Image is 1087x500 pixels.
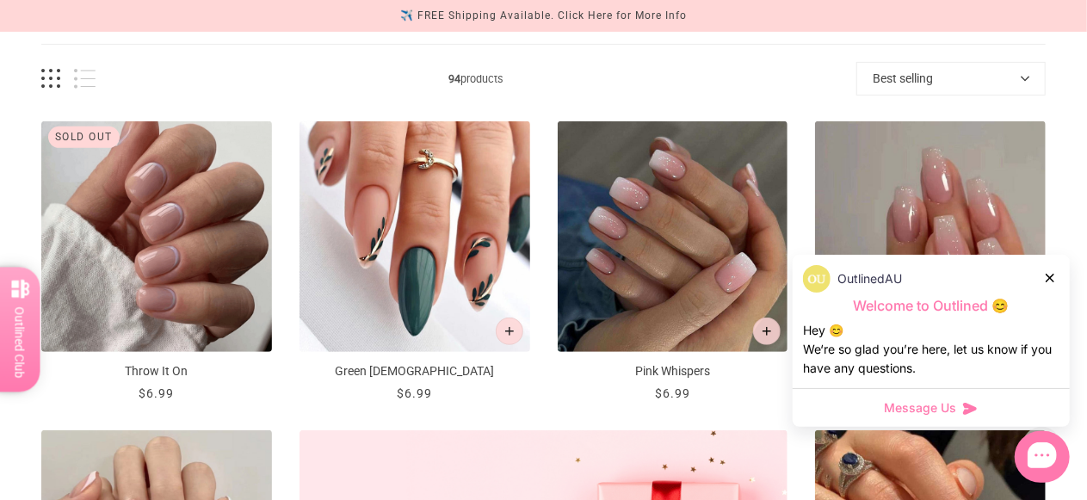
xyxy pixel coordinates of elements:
button: List view [74,69,96,89]
button: Add to cart [496,318,523,345]
p: OutlinedAU [837,269,902,288]
img: data:image/png;base64,iVBORw0KGgoAAAANSUhEUgAAACQAAAAkCAYAAADhAJiYAAAAAXNSR0IArs4c6QAAAXhJREFUWEd... [803,265,831,293]
img: Throw It On-Press on Manicure-Outlined [41,121,272,352]
p: Pink Whispers [558,362,788,380]
div: Sold out [48,127,120,148]
span: products [96,70,856,88]
span: $6.99 [397,386,432,400]
p: Welcome to Outlined 😊 [803,297,1059,315]
p: Green [DEMOGRAPHIC_DATA] [300,362,530,380]
div: Hey 😊 We‘re so glad you’re here, let us know if you have any questions. [803,321,1059,378]
span: Message Us [884,399,956,417]
button: Grid view [41,69,60,89]
button: Best selling [856,62,1046,96]
span: $6.99 [139,386,174,400]
p: Throw It On [41,362,272,380]
b: 94 [448,72,460,85]
div: ✈️ FREE Shipping Available. Click Here for More Info [400,7,687,25]
span: $6.99 [655,386,690,400]
button: Add to cart [753,318,781,345]
a: Green Zen [300,121,530,403]
a: Fairy Floss [815,121,1046,403]
a: Pink Whispers [558,121,788,403]
a: Throw It On [41,121,272,403]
